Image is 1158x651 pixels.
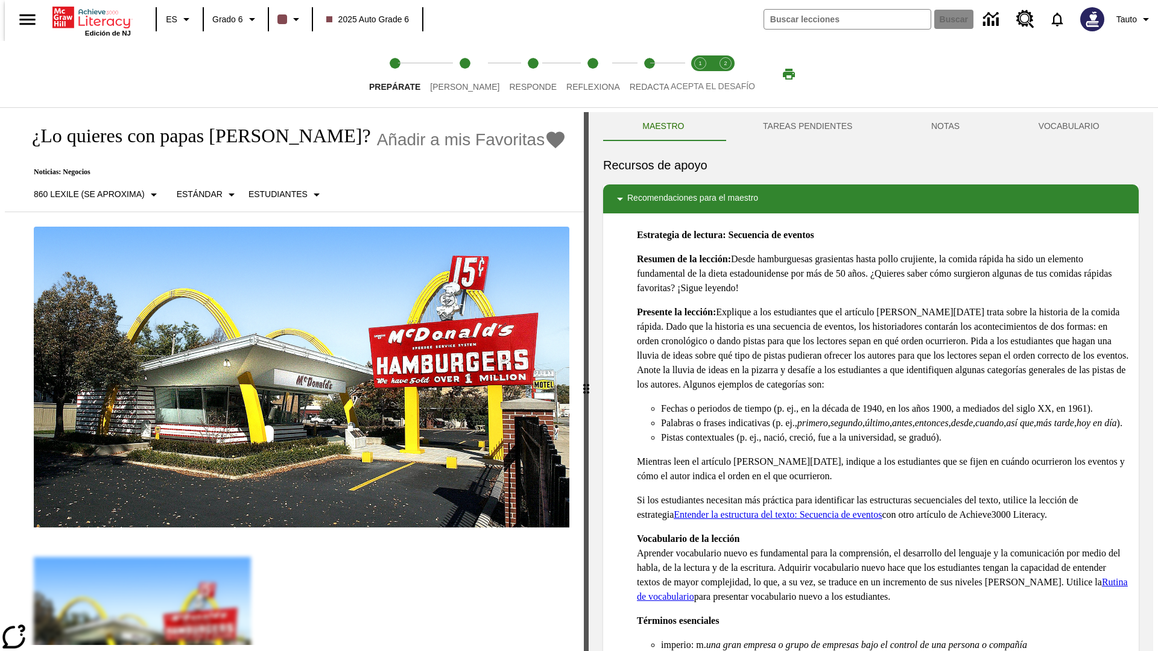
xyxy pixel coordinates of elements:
button: Redacta step 5 of 5 [620,41,679,107]
em: último [865,418,890,428]
em: más tarde [1036,418,1074,428]
button: Lee step 2 of 5 [420,41,509,107]
span: Edición de NJ [85,30,131,37]
a: Notificaciones [1042,4,1073,35]
button: Añadir a mis Favoritas - ¿Lo quieres con papas fritas? [377,129,567,150]
button: Acepta el desafío contesta step 2 of 2 [708,41,743,107]
button: TAREAS PENDIENTES [724,112,892,141]
div: reading [5,112,584,645]
p: Explique a los estudiantes que el artículo [PERSON_NAME][DATE] trata sobre la historia de la comi... [637,305,1129,392]
button: Acepta el desafío lee step 1 of 2 [683,41,718,107]
div: Instructional Panel Tabs [603,112,1139,141]
img: Uno de los primeros locales de McDonald's, con el icónico letrero rojo y los arcos amarillos. [34,227,569,528]
span: Tauto [1116,13,1137,26]
em: desde [951,418,973,428]
em: primero [797,418,828,428]
em: entonces [915,418,949,428]
span: Prepárate [369,82,420,92]
button: Escoja un nuevo avatar [1073,4,1112,35]
a: Centro de recursos, Se abrirá en una pestaña nueva. [1009,3,1042,36]
p: Noticias: Negocios [19,168,566,177]
span: ES [166,13,177,26]
li: Palabras o frases indicativas (p. ej., , , , , , , , , , ). [661,416,1129,430]
button: Seleccionar estudiante [244,184,329,206]
p: Aprender vocabulario nuevo es fundamental para la comprensión, el desarrollo del lenguaje y la co... [637,532,1129,604]
span: Reflexiona [566,82,620,92]
div: Portada [52,4,131,37]
input: Buscar campo [764,10,931,29]
button: Imprimir [770,63,808,85]
div: Pulsa la tecla de intro o la barra espaciadora y luego presiona las flechas de derecha e izquierd... [584,112,589,651]
button: Responde step 3 of 5 [499,41,566,107]
a: Centro de información [976,3,1009,36]
button: Maestro [603,112,724,141]
p: 860 Lexile (Se aproxima) [34,188,145,201]
button: NOTAS [892,112,999,141]
em: segundo [831,418,862,428]
strong: Presente la lección: [637,307,716,317]
em: cuando [975,418,1004,428]
button: Prepárate step 1 of 5 [359,41,430,107]
p: Desde hamburguesas grasientas hasta pollo crujiente, la comida rápida ha sido un elemento fundame... [637,252,1129,295]
li: Fechas o periodos de tiempo (p. ej., en la década de 1940, en los años 1900, a mediados del siglo... [661,401,1129,416]
span: 2025 Auto Grade 6 [326,13,410,26]
span: [PERSON_NAME] [430,82,499,92]
p: Recomendaciones para el maestro [627,192,758,206]
a: Entender la estructura del texto: Secuencia de eventos [674,509,882,520]
p: Estándar [177,188,223,201]
em: antes [892,418,913,428]
em: hoy en día [1077,418,1117,428]
button: Tipo de apoyo, Estándar [172,184,244,206]
img: Avatar [1080,7,1104,31]
strong: Resumen de la lección: [637,254,731,264]
button: Reflexiona step 4 of 5 [557,41,630,107]
p: Si los estudiantes necesitan más práctica para identificar las estructuras secuenciales del texto... [637,493,1129,522]
li: Pistas contextuales (p. ej., nació, creció, fue a la universidad, se graduó). [661,430,1129,445]
div: activity [589,112,1153,651]
text: 2 [724,60,727,66]
span: ACEPTA EL DESAFÍO [671,81,755,91]
span: Añadir a mis Favoritas [377,130,545,149]
strong: Vocabulario de la lección [637,533,740,544]
button: Seleccione Lexile, 860 Lexile (Se aproxima) [29,184,166,206]
button: VOCABULARIO [999,112,1139,141]
text: 1 [698,60,701,66]
span: Redacta [630,82,669,92]
button: Abrir el menú lateral [10,2,45,37]
h1: ¿Lo quieres con papas [PERSON_NAME]? [19,125,371,147]
strong: Estrategia de lectura: Secuencia de eventos [637,230,814,240]
em: una gran empresa o grupo de empresas bajo el control de una persona o compañía [706,640,1027,650]
em: así que [1006,418,1034,428]
button: Lenguaje: ES, Selecciona un idioma [160,8,199,30]
div: Recomendaciones para el maestro [603,184,1139,213]
p: Estudiantes [248,188,308,201]
button: El color de la clase es café oscuro. Cambiar el color de la clase. [273,8,308,30]
button: Perfil/Configuración [1112,8,1158,30]
h6: Recursos de apoyo [603,156,1139,175]
button: Grado: Grado 6, Elige un grado [207,8,264,30]
span: Grado 6 [212,13,243,26]
span: Responde [509,82,557,92]
strong: Términos esenciales [637,615,719,626]
p: Mientras leen el artículo [PERSON_NAME][DATE], indique a los estudiantes que se fijen en cuándo o... [637,454,1129,483]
